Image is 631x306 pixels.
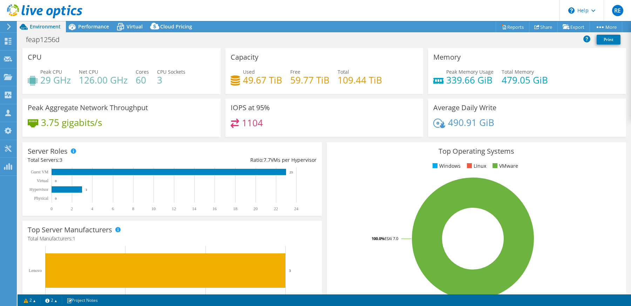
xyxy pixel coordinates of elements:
[465,162,486,170] li: Linux
[172,206,176,211] text: 12
[243,76,282,84] h4: 49.67 TiB
[192,206,196,211] text: 14
[557,21,590,32] a: Export
[41,119,102,126] h4: 3.75 gigabits/s
[502,68,534,75] span: Total Memory
[431,162,461,170] li: Windows
[60,157,62,163] span: 3
[62,296,103,305] a: Project Notes
[294,206,298,211] text: 24
[264,157,271,163] span: 7.7
[290,76,330,84] h4: 59.77 TiB
[253,206,258,211] text: 20
[212,206,217,211] text: 16
[529,21,558,32] a: Share
[332,147,621,155] h3: Top Operating Systems
[136,68,149,75] span: Cores
[290,171,293,174] text: 23
[136,76,149,84] h4: 60
[597,35,620,45] a: Print
[231,104,270,112] h3: IOPS at 95%
[79,76,128,84] h4: 126.00 GHz
[79,68,98,75] span: Net CPU
[590,21,622,32] a: More
[78,23,109,30] span: Performance
[448,119,494,126] h4: 490.91 GiB
[157,76,185,84] h4: 3
[112,206,114,211] text: 6
[40,76,71,84] h4: 29 GHz
[160,23,192,30] span: Cloud Pricing
[151,206,156,211] text: 10
[338,76,382,84] h4: 109.44 TiB
[23,36,70,44] h1: feap1256d
[28,53,42,61] h3: CPU
[385,236,398,241] tspan: ESXi 7.0
[73,235,75,242] span: 1
[433,104,496,112] h3: Average Daily Write
[28,226,112,234] h3: Top Server Manufacturers
[30,23,61,30] span: Environment
[289,268,291,273] text: 3
[55,179,57,183] text: 0
[28,235,317,242] h4: Total Manufacturers:
[502,76,548,84] h4: 479.05 GiB
[233,206,237,211] text: 18
[290,68,300,75] span: Free
[433,53,461,61] h3: Memory
[29,187,48,192] text: Hypervisor
[172,156,317,164] div: Ratio: VMs per Hypervisor
[338,68,349,75] span: Total
[568,7,575,14] svg: \n
[40,68,62,75] span: Peak CPU
[40,296,62,305] a: 2
[446,68,494,75] span: Peak Memory Usage
[491,162,518,170] li: VMware
[132,206,134,211] text: 8
[496,21,529,32] a: Reports
[231,53,258,61] h3: Capacity
[29,268,42,273] text: Lenovo
[28,104,148,112] h3: Peak Aggregate Network Throughput
[28,156,172,164] div: Total Servers:
[50,206,53,211] text: 0
[31,169,48,174] text: Guest VM
[243,68,255,75] span: Used
[71,206,73,211] text: 2
[274,206,278,211] text: 22
[372,236,385,241] tspan: 100.0%
[19,296,41,305] a: 2
[242,119,263,127] h4: 1104
[612,5,623,16] span: RE
[446,76,494,84] h4: 339.66 GiB
[86,188,87,192] text: 3
[34,196,48,201] text: Physical
[55,197,57,200] text: 0
[127,23,143,30] span: Virtual
[157,68,185,75] span: CPU Sockets
[28,147,68,155] h3: Server Roles
[91,206,93,211] text: 4
[37,178,49,183] text: Virtual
